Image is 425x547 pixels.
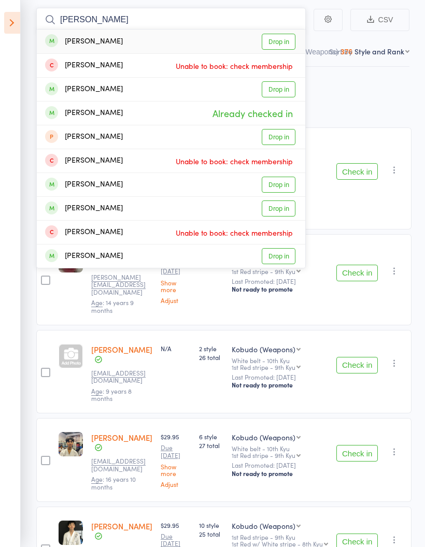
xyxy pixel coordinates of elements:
div: [PERSON_NAME] [45,60,123,71]
small: anitaranjan@hotmail.com [91,369,152,384]
span: : 9 years 8 months [91,386,132,402]
small: Due [DATE] [161,260,191,275]
div: 1st Red stripe - 9th Kyu [232,452,295,458]
span: 27 total [199,441,223,450]
span: 10 style [199,521,223,529]
div: 1st Red stripe - 9th Kyu [232,364,295,370]
span: Unable to book: check membership [173,58,295,74]
div: Kobudo (Weapons) [232,521,295,531]
a: [PERSON_NAME] [91,344,152,355]
button: CSV [350,9,409,31]
small: E.s.saleem@hotmail.com [91,273,152,296]
div: $29.95 [161,432,191,487]
small: Last Promoted: [DATE] [232,278,328,285]
small: Last Promoted: [DATE] [232,462,328,469]
span: 26 total [199,353,223,362]
div: [PERSON_NAME] [45,155,123,167]
a: [PERSON_NAME] [91,432,152,443]
a: Drop in [262,129,295,145]
a: Show more [161,279,191,293]
div: White belt - 10th Kyu [232,261,328,275]
span: : 16 years 10 months [91,474,136,491]
div: [PERSON_NAME] [45,203,123,214]
span: Already checked in [210,104,295,122]
div: Kobudo (Weapons) [232,344,295,354]
div: [PERSON_NAME] [45,131,123,143]
input: Search by name [36,8,306,32]
button: Check in [336,265,378,281]
span: 25 total [199,529,223,538]
a: Show more [161,463,191,477]
button: Check in [336,163,378,180]
div: [PERSON_NAME] [45,83,123,95]
div: [PERSON_NAME] [45,107,123,119]
small: Due [DATE] [161,444,191,459]
span: 2 style [199,344,223,353]
div: Style and Rank [355,46,404,56]
label: Sort by [329,46,352,56]
div: [PERSON_NAME] [45,179,123,191]
div: White belt - 10th Kyu [232,357,328,370]
a: Drop in [262,34,295,50]
div: Not ready to promote [232,381,328,389]
div: Not ready to promote [232,469,328,478]
button: Check in [336,357,378,373]
div: N/A [161,344,191,353]
span: 6 style [199,432,223,441]
button: Check in [336,445,378,462]
span: Unable to book: check membership [173,153,295,169]
div: 1st Red stripe - 9th Kyu [232,534,328,547]
div: Kobudo (Weapons) [232,432,295,442]
a: Drop in [262,177,295,193]
div: 1st Red stripe - 9th Kyu [232,268,295,275]
img: image1743816942.png [59,521,83,545]
div: White belt - 10th Kyu [232,445,328,458]
a: Adjust [161,297,191,304]
a: Drop in [262,248,295,264]
small: hitarthkb@gmail.com [91,457,152,472]
a: [PERSON_NAME] [91,521,152,531]
div: Not ready to promote [232,285,328,293]
div: [PERSON_NAME] [45,250,123,262]
div: 1st Red w/ White stripe - 8th Kyu [232,540,323,547]
span: : 14 years 9 months [91,298,134,314]
div: $85.00 [161,248,191,304]
a: Drop in [262,200,295,217]
small: Last Promoted: [DATE] [232,373,328,381]
img: image1748590107.png [59,432,83,456]
a: Drop in [262,81,295,97]
a: Adjust [161,481,191,487]
div: [PERSON_NAME] [45,36,123,48]
div: [PERSON_NAME] [45,226,123,238]
span: Unable to book: check membership [173,225,295,240]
